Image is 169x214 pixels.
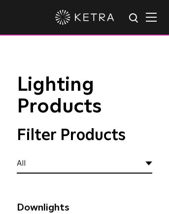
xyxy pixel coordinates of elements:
div: Downlights [17,202,152,214]
img: ketra-logo-2019-white [55,10,114,25]
span: Lighting Products [17,75,101,116]
img: search icon [128,12,140,25]
div: All [17,155,152,174]
img: Hamburger%20Nav.svg [146,12,157,22]
div: Filter Products [17,126,152,145]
